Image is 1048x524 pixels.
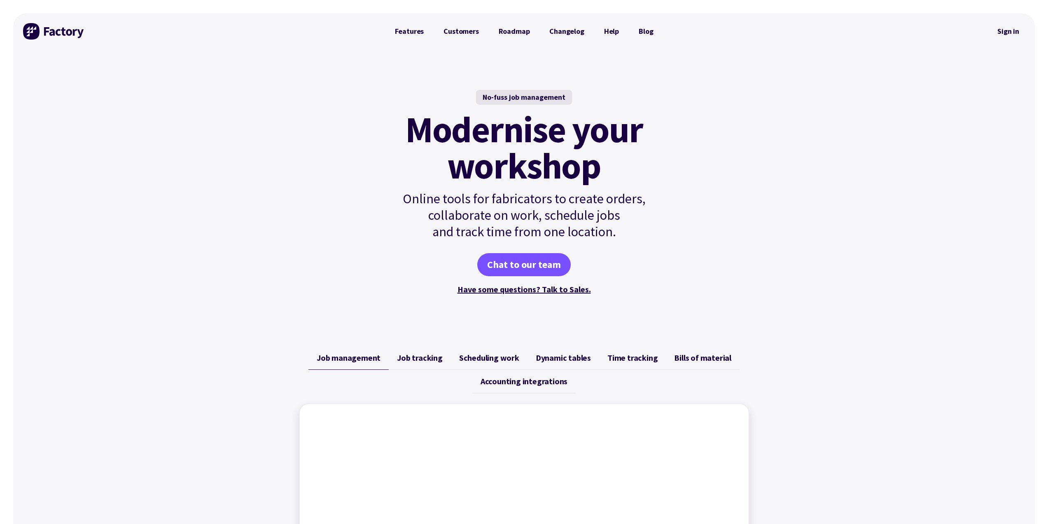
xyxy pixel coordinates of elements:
[23,23,85,40] img: Factory
[539,23,594,40] a: Changelog
[629,23,663,40] a: Blog
[536,353,591,363] span: Dynamic tables
[459,353,519,363] span: Scheduling work
[385,23,663,40] nav: Primary Navigation
[476,90,572,105] div: No-fuss job management
[607,353,658,363] span: Time tracking
[674,353,731,363] span: Bills of material
[594,23,629,40] a: Help
[385,190,663,240] p: Online tools for fabricators to create orders, collaborate on work, schedule jobs and track time ...
[405,111,643,184] mark: Modernise your workshop
[992,22,1025,41] a: Sign in
[481,376,567,386] span: Accounting integrations
[992,22,1025,41] nav: Secondary Navigation
[385,23,434,40] a: Features
[477,253,571,276] a: Chat to our team
[457,284,591,294] a: Have some questions? Talk to Sales.
[397,353,443,363] span: Job tracking
[434,23,488,40] a: Customers
[489,23,540,40] a: Roadmap
[317,353,380,363] span: Job management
